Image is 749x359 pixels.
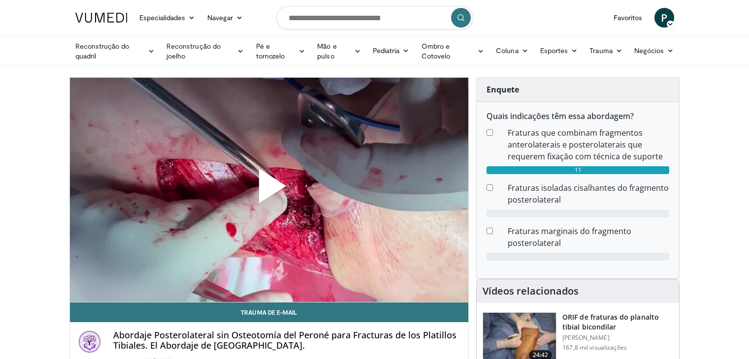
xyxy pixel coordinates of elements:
[70,302,469,322] a: Trauma de e-mail
[161,41,250,61] a: Reconstrução do joelho
[69,41,161,61] a: Reconstrução do quadril
[534,41,584,60] a: Esportes
[207,13,233,22] font: Navegar
[201,8,249,28] a: Navegar
[490,41,534,60] a: Coluna
[70,78,469,302] video-js: Video Player
[654,8,674,28] a: P
[133,8,201,28] a: Especialidades
[533,351,549,359] font: 24:42
[562,312,659,331] font: ORIF de fraturas do planalto tibial bicondilar
[483,284,579,298] font: Vídeos relacionados
[508,182,669,205] font: Fraturas isoladas cisalhantes do fragmento posterolateral
[628,41,680,60] a: Negócios
[416,41,490,61] a: Ombro e Cotovelo
[487,84,519,95] font: Enquete
[250,41,312,61] a: Pé e tornozelo
[508,127,663,162] font: Fraturas que combinam fragmentos anterolaterais e posterolaterais que requerem fixação com técnic...
[540,46,568,55] font: Esportes
[241,309,297,316] font: Trauma de e-mail
[75,42,130,60] font: Reconstrução do quadril
[166,42,221,60] font: Reconstrução do joelho
[575,166,582,174] font: 11
[317,42,336,60] font: Mão e pulso
[422,42,451,60] font: Ombro e Cotovelo
[634,46,664,55] font: Negócios
[584,41,628,60] a: Trauma
[180,142,358,238] button: Play Video
[139,13,186,22] font: Especialidades
[276,6,473,30] input: Pesquisar tópicos, intervenções
[661,10,667,25] font: P
[614,13,643,22] font: Favoritos
[562,333,610,342] font: [PERSON_NAME]
[75,13,128,23] img: Logotipo da VuMedi
[589,46,612,55] font: Trauma
[113,329,456,352] font: Abordaje Posterolateral sin Osteotomía del Peroné para Fracturas de los Platillos Tibiales. El Ab...
[608,8,649,28] a: Favoritos
[256,42,285,60] font: Pé e tornozelo
[367,41,416,60] a: Pediatria
[562,343,627,352] font: 167,8 mil visualizações
[373,46,400,55] font: Pediatria
[508,226,631,248] font: Fraturas marginais do fragmento posterolateral
[78,330,101,354] img: Avatar
[496,46,518,55] font: Coluna
[487,111,634,121] font: Quais indicações têm essa abordagem?
[311,41,367,61] a: Mão e pulso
